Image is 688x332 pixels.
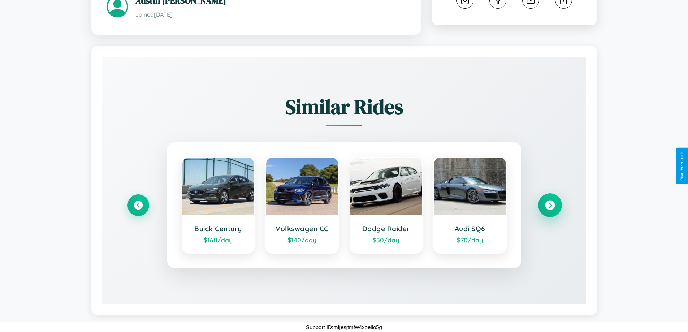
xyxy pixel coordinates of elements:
[679,151,684,181] div: Give Feedback
[135,9,406,20] p: Joined [DATE]
[265,157,339,254] a: Volkswagen CC$140/day
[306,322,382,332] p: Support ID: mfjesjtmfw4xoello5g
[358,224,415,233] h3: Dodge Raider
[350,157,423,254] a: Dodge Raider$50/day
[190,224,247,233] h3: Buick Century
[127,93,561,121] h2: Similar Rides
[182,157,255,254] a: Buick Century$160/day
[190,236,247,244] div: $ 160 /day
[441,224,499,233] h3: Audi SQ6
[358,236,415,244] div: $ 50 /day
[441,236,499,244] div: $ 70 /day
[273,224,331,233] h3: Volkswagen CC
[273,236,331,244] div: $ 140 /day
[433,157,507,254] a: Audi SQ6$70/day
